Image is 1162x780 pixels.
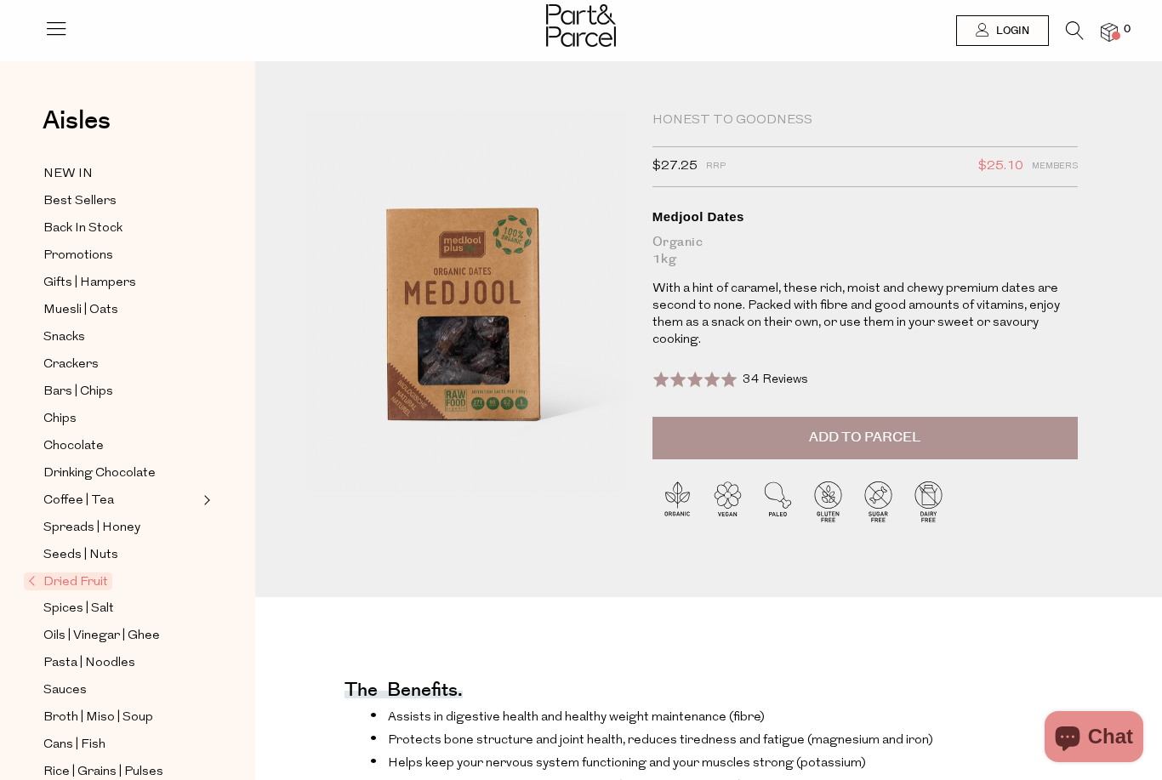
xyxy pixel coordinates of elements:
div: Honest to Goodness [652,112,1078,129]
a: Chocolate [43,436,198,457]
a: 0 [1101,23,1118,41]
h4: The benefits. [345,686,463,698]
span: Chips [43,409,77,430]
span: Spreads | Honey [43,518,140,538]
span: Add to Parcel [809,428,920,447]
a: Crackers [43,354,198,375]
span: Coffee | Tea [43,491,114,511]
span: Drinking Chocolate [43,464,156,484]
span: Crackers [43,355,99,375]
span: Spices | Salt [43,599,114,619]
div: Medjool Dates [652,208,1078,225]
a: Back In Stock [43,218,198,239]
a: Spreads | Honey [43,517,198,538]
a: Chips [43,408,198,430]
li: Protects bone structure and joint health, reduces tiredness and fatigue (magnesium and iron) [370,731,938,748]
span: Login [992,24,1029,38]
span: NEW IN [43,164,93,185]
a: Broth | Miso | Soup [43,707,198,728]
p: With a hint of caramel, these rich, moist and chewy premium dates are second to none. Packed with... [652,281,1078,349]
img: P_P-ICONS-Live_Bec_V11_Vegan.svg [703,476,753,527]
a: Cans | Fish [43,734,198,755]
span: Aisles [43,102,111,139]
img: P_P-ICONS-Live_Bec_V11_Dairy_Free.svg [903,476,954,527]
span: $27.25 [652,156,698,178]
a: Pasta | Noodles [43,652,198,674]
span: Bars | Chips [43,382,113,402]
a: NEW IN [43,163,198,185]
span: 34 Reviews [743,373,808,386]
a: Aisles [43,108,111,151]
span: Snacks [43,327,85,348]
span: Promotions [43,246,113,266]
span: $25.10 [978,156,1023,178]
a: Best Sellers [43,191,198,212]
span: Members [1032,156,1078,178]
a: Sauces [43,680,198,701]
a: Gifts | Hampers [43,272,198,293]
div: Organic 1kg [652,234,1078,268]
img: Part&Parcel [546,4,616,47]
a: Seeds | Nuts [43,544,198,566]
a: Drinking Chocolate [43,463,198,484]
span: Muesli | Oats [43,300,118,321]
span: 0 [1119,22,1135,37]
span: Seeds | Nuts [43,545,118,566]
a: Bars | Chips [43,381,198,402]
a: Promotions [43,245,198,266]
span: Pasta | Noodles [43,653,135,674]
a: Oils | Vinegar | Ghee [43,625,198,646]
span: Best Sellers [43,191,117,212]
span: Chocolate [43,436,104,457]
img: P_P-ICONS-Live_Bec_V11_Gluten_Free.svg [803,476,853,527]
a: Dried Fruit [28,572,198,592]
a: Coffee | Tea [43,490,198,511]
img: P_P-ICONS-Live_Bec_V11_Sugar_Free.svg [853,476,903,527]
img: Medjool Dates [306,112,627,491]
span: Dried Fruit [24,572,112,590]
li: Assists in digestive health and healthy weight maintenance (fibre) [370,708,938,725]
a: Login [956,15,1049,46]
span: RRP [706,156,726,178]
li: Helps keep your nervous system functioning and your muscles strong (potassium) [370,754,938,771]
span: Broth | Miso | Soup [43,708,153,728]
span: Gifts | Hampers [43,273,136,293]
a: Muesli | Oats [43,299,198,321]
span: Sauces [43,680,87,701]
img: P_P-ICONS-Live_Bec_V11_Organic.svg [652,476,703,527]
button: Expand/Collapse Coffee | Tea [199,490,211,510]
span: Oils | Vinegar | Ghee [43,626,160,646]
a: Snacks [43,327,198,348]
img: P_P-ICONS-Live_Bec_V11_Paleo.svg [753,476,803,527]
span: Back In Stock [43,219,122,239]
button: Add to Parcel [652,417,1078,459]
inbox-online-store-chat: Shopify online store chat [1040,711,1148,766]
a: Spices | Salt [43,598,198,619]
span: Cans | Fish [43,735,105,755]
